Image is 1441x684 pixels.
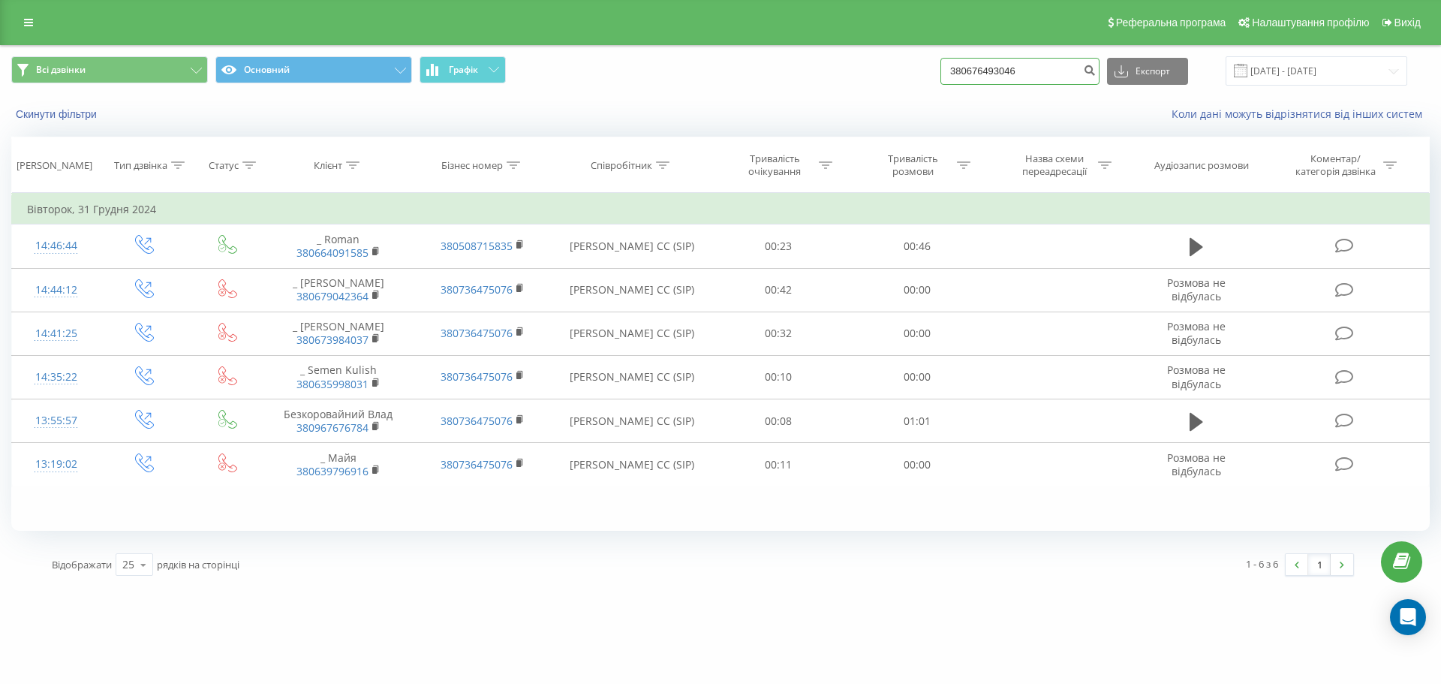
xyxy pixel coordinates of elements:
div: 14:46:44 [27,231,86,261]
span: Розмова не відбулась [1167,319,1226,347]
a: 380635998031 [296,377,369,391]
td: 00:08 [709,399,847,443]
a: 380736475076 [441,326,513,340]
button: Експорт [1107,58,1188,85]
a: 380673984037 [296,333,369,347]
div: Статус [209,159,239,172]
td: 01:01 [847,399,985,443]
td: [PERSON_NAME] CC (SIP) [554,355,709,399]
td: 00:00 [847,312,985,355]
button: Графік [420,56,506,83]
button: Скинути фільтри [11,107,104,121]
div: [PERSON_NAME] [17,159,92,172]
div: 14:35:22 [27,363,86,392]
div: Тривалість очікування [735,152,815,178]
div: Аудіозапис розмови [1154,159,1249,172]
div: Бізнес номер [441,159,503,172]
div: 14:44:12 [27,276,86,305]
a: 380679042364 [296,289,369,303]
td: Безкоровайний Влад [266,399,411,443]
div: Коментар/категорія дзвінка [1292,152,1379,178]
span: Налаштування профілю [1252,17,1369,29]
td: 00:11 [709,443,847,487]
span: Розмова не відбулась [1167,450,1226,478]
td: Вівторок, 31 Грудня 2024 [12,194,1430,224]
div: Клієнт [314,159,342,172]
input: Пошук за номером [940,58,1100,85]
td: [PERSON_NAME] CC (SIP) [554,224,709,268]
a: 380736475076 [441,457,513,472]
td: _ Roman [266,224,411,268]
div: 14:41:25 [27,319,86,348]
td: _ [PERSON_NAME] [266,312,411,355]
div: Open Intercom Messenger [1390,599,1426,635]
td: 00:00 [847,268,985,312]
td: 00:32 [709,312,847,355]
td: 00:00 [847,355,985,399]
span: Реферальна програма [1116,17,1226,29]
td: [PERSON_NAME] CC (SIP) [554,399,709,443]
a: 380736475076 [441,369,513,384]
span: Всі дзвінки [36,64,86,76]
div: 1 - 6 з 6 [1246,556,1278,571]
div: Співробітник [591,159,652,172]
td: _ [PERSON_NAME] [266,268,411,312]
a: Коли дані можуть відрізнятися вiд інших систем [1172,107,1430,121]
div: 25 [122,557,134,572]
td: _ Semen Kulish [266,355,411,399]
a: 380967676784 [296,420,369,435]
td: [PERSON_NAME] CC (SIP) [554,312,709,355]
span: Відображати [52,558,112,571]
span: рядків на сторінці [157,558,239,571]
a: 1 [1308,554,1331,575]
div: Назва схеми переадресації [1014,152,1094,178]
button: Всі дзвінки [11,56,208,83]
a: 380736475076 [441,282,513,297]
div: Тривалість розмови [873,152,953,178]
td: [PERSON_NAME] CC (SIP) [554,268,709,312]
td: 00:00 [847,443,985,487]
td: 00:46 [847,224,985,268]
div: 13:55:57 [27,406,86,435]
td: 00:10 [709,355,847,399]
button: Основний [215,56,412,83]
td: _ Майя [266,443,411,487]
td: 00:42 [709,268,847,312]
a: 380736475076 [441,414,513,428]
span: Розмова не відбулась [1167,276,1226,303]
a: 380664091585 [296,246,369,260]
span: Графік [449,65,478,75]
div: 13:19:02 [27,450,86,479]
td: 00:23 [709,224,847,268]
a: 380639796916 [296,464,369,478]
td: [PERSON_NAME] CC (SIP) [554,443,709,487]
div: Тип дзвінка [114,159,167,172]
a: 380508715835 [441,239,513,253]
span: Розмова не відбулась [1167,363,1226,390]
span: Вихід [1394,17,1421,29]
